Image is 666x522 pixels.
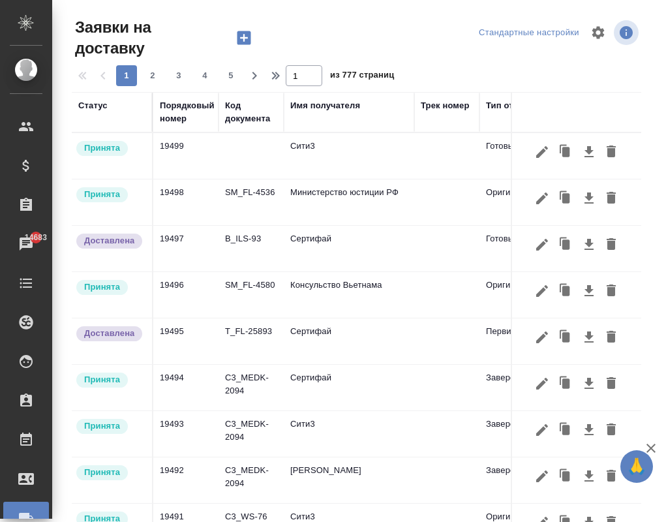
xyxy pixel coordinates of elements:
button: Скачать [578,418,600,442]
span: 14683 [17,231,55,244]
button: 3 [168,65,189,86]
div: Курьер назначен [75,418,145,435]
button: Удалить [600,325,622,350]
button: Скачать [578,464,600,489]
div: Курьер назначен [75,186,145,204]
button: Удалить [600,279,622,303]
button: Скачать [578,279,600,303]
span: 5 [220,69,241,82]
button: 4 [194,65,215,86]
span: Посмотреть информацию [614,20,641,45]
span: из 777 страниц [330,67,394,86]
button: Скачать [578,232,600,257]
button: Клонировать [553,418,578,442]
td: 19494 [153,365,219,410]
td: 19499 [153,133,219,179]
div: Имя получателя [290,99,360,112]
div: Курьер назначен [75,140,145,157]
td: T_FL-25893 [219,318,284,364]
td: SM_FL-4580 [219,272,284,318]
button: 2 [142,65,163,86]
button: Скачать [578,325,600,350]
td: C3_MEDK-2094 [219,365,284,410]
td: Заверенные документы [479,411,610,457]
td: [PERSON_NAME] [284,457,414,503]
button: Скачать [578,371,600,396]
span: Настроить таблицу [583,17,614,48]
div: Код документа [225,99,277,125]
button: Удалить [600,418,622,442]
a: 14683 [3,228,49,260]
button: Редактировать [531,186,553,211]
div: Статус [78,99,108,112]
td: Сити3 [284,411,414,457]
td: Сертифай [284,226,414,271]
button: Редактировать [531,464,553,489]
span: Заявки на доставку [72,17,223,59]
td: Заверенные документы [479,365,610,410]
div: Курьер назначен [75,371,145,389]
td: 19495 [153,318,219,364]
button: Клонировать [553,464,578,489]
button: Клонировать [553,186,578,211]
td: Первичная документация [479,318,610,364]
button: Клонировать [553,232,578,257]
div: Порядковый номер [160,99,215,125]
button: Редактировать [531,418,553,442]
button: Удалить [600,232,622,257]
td: 19498 [153,179,219,225]
button: Клонировать [553,140,578,164]
td: 19492 [153,457,219,503]
button: Клонировать [553,279,578,303]
div: Трек номер [421,99,470,112]
td: C3_MEDK-2094 [219,457,284,503]
td: Сити3 [284,133,414,179]
button: Создать [228,17,260,59]
button: Удалить [600,464,622,489]
p: Принята [84,420,120,433]
p: Доставлена [84,327,134,340]
td: 19497 [153,226,219,271]
p: Принята [84,466,120,479]
button: Удалить [600,186,622,211]
button: Редактировать [531,140,553,164]
div: Курьер назначен [75,279,145,296]
p: Принята [84,188,120,201]
p: Принята [84,373,120,386]
button: Удалить [600,371,622,396]
span: 3 [168,69,189,82]
button: Редактировать [531,325,553,350]
td: Консульство Вьетнама [284,272,414,318]
td: Оригинал [479,179,610,225]
button: Редактировать [531,371,553,396]
p: Принята [84,142,120,155]
button: Редактировать [531,279,553,303]
td: 19496 [153,272,219,318]
button: 🙏 [620,450,653,483]
td: B_ILS-93 [219,226,284,271]
td: Заверенные документы [479,457,610,503]
span: 2 [142,69,163,82]
td: Министерство юстиции РФ [284,179,414,225]
td: Сертифай [284,318,414,364]
td: Сертифай [284,365,414,410]
td: SM_FL-4536 [219,179,284,225]
div: Курьер назначен [75,464,145,482]
span: 🙏 [626,453,648,480]
button: Удалить [600,140,622,164]
button: Редактировать [531,232,553,257]
td: Готовый заказ [479,133,610,179]
div: Тип отправки [486,99,543,112]
button: Скачать [578,140,600,164]
button: 5 [220,65,241,86]
button: Клонировать [553,325,578,350]
p: Доставлена [84,234,134,247]
p: Принята [84,281,120,294]
span: 4 [194,69,215,82]
td: Оригинал [479,272,610,318]
button: Скачать [578,186,600,211]
div: Документы доставлены, фактическая дата доставки проставиться автоматически [75,325,145,343]
button: Клонировать [553,371,578,396]
td: Готовый заказ [479,226,610,271]
div: Документы доставлены, фактическая дата доставки проставиться автоматически [75,232,145,250]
